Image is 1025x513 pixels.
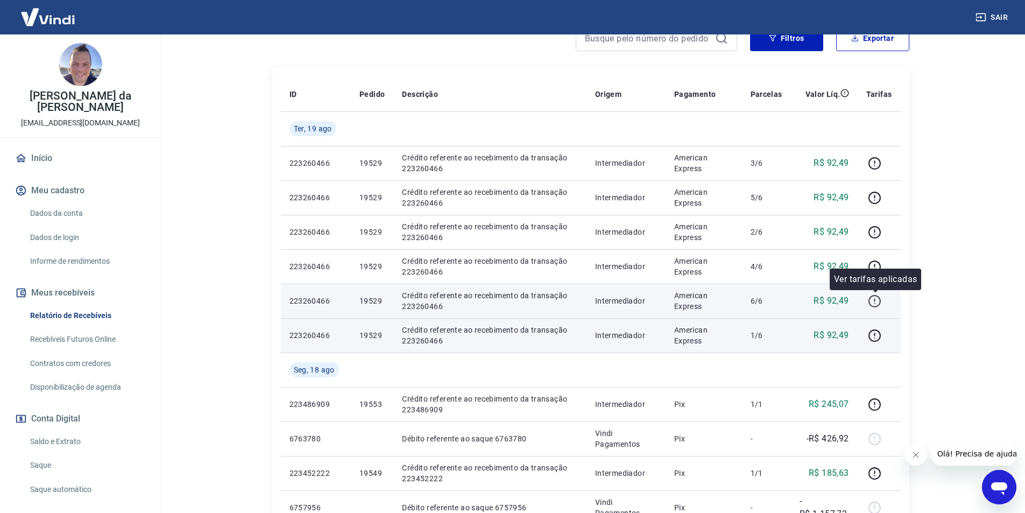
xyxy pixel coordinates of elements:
[750,25,823,51] button: Filtros
[814,260,849,273] p: R$ 92,49
[751,227,782,237] p: 2/6
[595,428,657,449] p: Vindi Pagamentos
[26,431,148,453] a: Saldo e Extrato
[359,330,385,341] p: 19529
[402,89,438,100] p: Descrição
[289,330,342,341] p: 223260466
[809,467,849,480] p: R$ 185,63
[26,227,148,249] a: Dados de login
[814,191,849,204] p: R$ 92,49
[674,290,733,312] p: American Express
[809,398,849,411] p: R$ 245,07
[289,399,342,410] p: 223486909
[13,146,148,170] a: Início
[359,89,385,100] p: Pedido
[973,8,1012,27] button: Sair
[674,502,733,513] p: Pix
[834,273,917,286] p: Ver tarifas aplicadas
[402,221,577,243] p: Crédito referente ao recebimento da transação 223260466
[674,89,716,100] p: Pagamento
[751,330,782,341] p: 1/6
[21,117,140,129] p: [EMAIL_ADDRESS][DOMAIN_NAME]
[402,290,577,312] p: Crédito referente ao recebimento da transação 223260466
[931,442,1016,466] iframe: Mensagem da empresa
[402,256,577,277] p: Crédito referente ao recebimento da transação 223260466
[674,256,733,277] p: American Express
[674,152,733,174] p: American Express
[595,227,657,237] p: Intermediador
[595,89,621,100] p: Origem
[402,502,577,513] p: Débito referente ao saque 6757956
[359,468,385,479] p: 19549
[805,89,840,100] p: Valor Líq.
[26,250,148,272] a: Informe de rendimentos
[9,90,152,113] p: [PERSON_NAME] da [PERSON_NAME]
[595,399,657,410] p: Intermediador
[751,296,782,306] p: 6/6
[402,433,577,444] p: Débito referente ao saque 6763780
[26,454,148,476] a: Saque
[751,89,782,100] p: Parcelas
[751,468,782,479] p: 1/1
[674,325,733,346] p: American Express
[359,261,385,272] p: 19529
[595,296,657,306] p: Intermediador
[289,227,342,237] p: 223260466
[674,187,733,208] p: American Express
[814,226,849,238] p: R$ 92,49
[751,399,782,410] p: 1/1
[359,158,385,168] p: 19529
[359,227,385,237] p: 19529
[13,179,148,202] button: Meu cadastro
[26,305,148,327] a: Relatório de Recebíveis
[294,123,332,134] span: Ter, 19 ago
[402,152,577,174] p: Crédito referente ao recebimento da transação 223260466
[26,202,148,224] a: Dados da conta
[595,158,657,168] p: Intermediador
[595,468,657,479] p: Intermediador
[595,261,657,272] p: Intermediador
[26,328,148,350] a: Recebíveis Futuros Online
[294,364,335,375] span: Seg, 18 ago
[807,432,849,445] p: -R$ 426,92
[674,433,733,444] p: Pix
[402,325,577,346] p: Crédito referente ao recebimento da transação 223260466
[6,8,90,16] span: Olá! Precisa de ajuda?
[289,158,342,168] p: 223260466
[13,281,148,305] button: Meus recebíveis
[289,502,342,513] p: 6757956
[26,376,148,398] a: Disponibilização de agenda
[982,470,1016,504] iframe: Botão para abrir a janela de mensagens
[289,192,342,203] p: 223260466
[13,1,83,33] img: Vindi
[595,330,657,341] p: Intermediador
[751,261,782,272] p: 4/6
[289,261,342,272] p: 223260466
[585,30,711,46] input: Busque pelo número do pedido
[674,468,733,479] p: Pix
[905,444,927,466] iframe: Fechar mensagem
[595,192,657,203] p: Intermediador
[289,296,342,306] p: 223260466
[751,502,782,513] p: -
[26,353,148,375] a: Contratos com credores
[814,157,849,170] p: R$ 92,49
[289,468,342,479] p: 223452222
[751,158,782,168] p: 3/6
[13,407,148,431] button: Conta Digital
[289,433,342,444] p: 6763780
[359,399,385,410] p: 19553
[26,479,148,501] a: Saque automático
[836,25,909,51] button: Exportar
[674,399,733,410] p: Pix
[289,89,297,100] p: ID
[402,187,577,208] p: Crédito referente ao recebimento da transação 223260466
[814,329,849,342] p: R$ 92,49
[402,393,577,415] p: Crédito referente ao recebimento da transação 223486909
[751,192,782,203] p: 5/6
[674,221,733,243] p: American Express
[402,462,577,484] p: Crédito referente ao recebimento da transação 223452222
[59,43,102,86] img: 5ebfc7ad-187f-4125-aa14-2303a5c724bd.jpeg
[359,192,385,203] p: 19529
[751,433,782,444] p: -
